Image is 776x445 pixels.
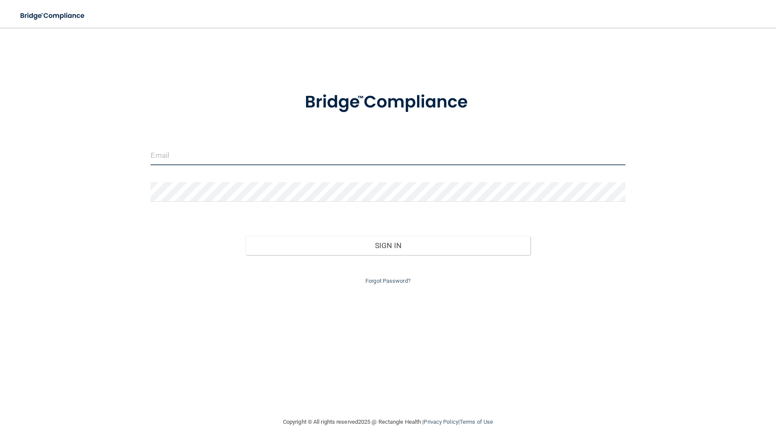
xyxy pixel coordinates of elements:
[424,419,458,425] a: Privacy Policy
[13,7,93,25] img: bridge_compliance_login_screen.278c3ca4.svg
[246,236,530,255] button: Sign In
[460,419,493,425] a: Terms of Use
[287,80,489,125] img: bridge_compliance_login_screen.278c3ca4.svg
[365,278,411,284] a: Forgot Password?
[151,146,625,165] input: Email
[230,408,546,436] div: Copyright © All rights reserved 2025 @ Rectangle Health | |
